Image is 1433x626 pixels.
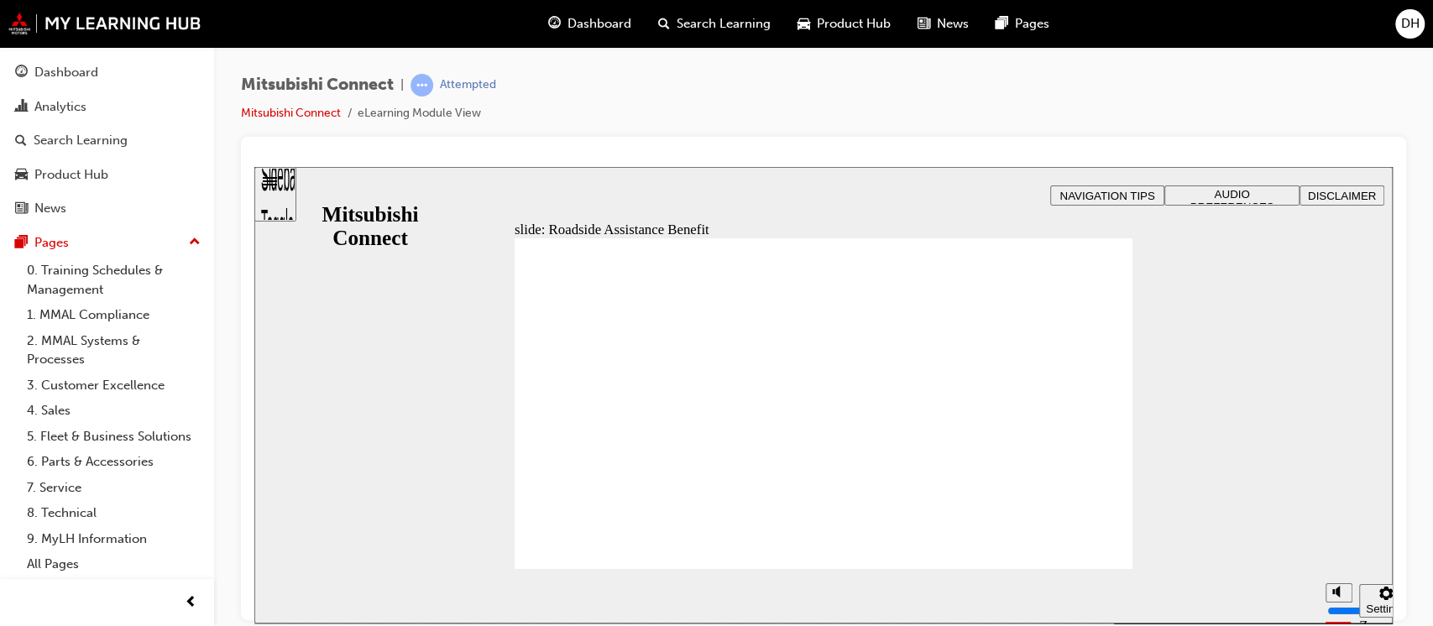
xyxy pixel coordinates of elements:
[1063,402,1130,456] div: misc controls
[34,233,69,253] div: Pages
[7,227,207,258] button: Pages
[15,100,28,115] span: chart-icon
[1054,23,1122,35] span: DISCLAIMER
[7,57,207,88] a: Dashboard
[8,13,201,34] img: mmal
[996,13,1008,34] span: pages-icon
[20,373,207,399] a: 3. Customer Excellence
[918,13,930,34] span: news-icon
[982,7,1063,41] a: pages-iconPages
[20,398,207,424] a: 4. Sales
[1071,416,1098,436] button: Mute (Ctrl+Alt+M)
[7,91,207,123] a: Analytics
[20,424,207,450] a: 5. Fleet & Business Solutions
[20,449,207,475] a: 6. Parts & Accessories
[15,236,28,251] span: pages-icon
[677,14,771,34] span: Search Learning
[548,13,561,34] span: guage-icon
[1395,9,1425,39] button: DH
[15,65,28,81] span: guage-icon
[1045,18,1130,39] button: DISCLAIMER
[904,7,982,41] a: news-iconNews
[34,63,98,82] div: Dashboard
[1401,14,1420,34] span: DH
[189,232,201,253] span: up-icon
[20,500,207,526] a: 8. Technical
[817,14,891,34] span: Product Hub
[358,104,481,123] li: eLearning Module View
[241,106,341,120] a: Mitsubishi Connect
[20,328,207,373] a: 2. MMAL Systems & Processes
[7,193,207,224] a: News
[34,199,66,218] div: News
[7,54,207,227] button: DashboardAnalyticsSearch LearningProduct HubNews
[15,168,28,183] span: car-icon
[34,131,128,150] div: Search Learning
[34,165,108,185] div: Product Hub
[15,201,28,216] span: news-icon
[535,7,645,41] a: guage-iconDashboard
[937,14,969,34] span: News
[798,13,810,34] span: car-icon
[20,551,207,577] a: All Pages
[440,77,496,93] div: Attempted
[1015,14,1049,34] span: Pages
[241,76,394,95] span: Mitsubishi Connect
[185,592,197,613] span: prev-icon
[20,258,207,302] a: 0. Training Schedules & Management
[658,13,670,34] span: search-icon
[796,18,910,39] button: NAVIGATION TIPS
[1073,437,1181,451] input: volume
[936,21,1020,46] span: AUDIO PREFERENCES
[784,7,904,41] a: car-iconProduct Hub
[34,97,86,117] div: Analytics
[411,74,433,97] span: learningRecordVerb_ATTEMPT-icon
[1105,417,1158,451] button: Settings
[15,133,27,149] span: search-icon
[567,14,631,34] span: Dashboard
[7,159,207,190] a: Product Hub
[1105,451,1138,500] label: Zoom to fit
[20,302,207,328] a: 1. MMAL Compliance
[1111,436,1152,448] div: Settings
[20,526,207,552] a: 9. MyLH Information
[805,23,900,35] span: NAVIGATION TIPS
[20,475,207,501] a: 7. Service
[7,125,207,156] a: Search Learning
[910,18,1045,39] button: AUDIO PREFERENCES
[645,7,784,41] a: search-iconSearch Learning
[400,76,404,95] span: |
